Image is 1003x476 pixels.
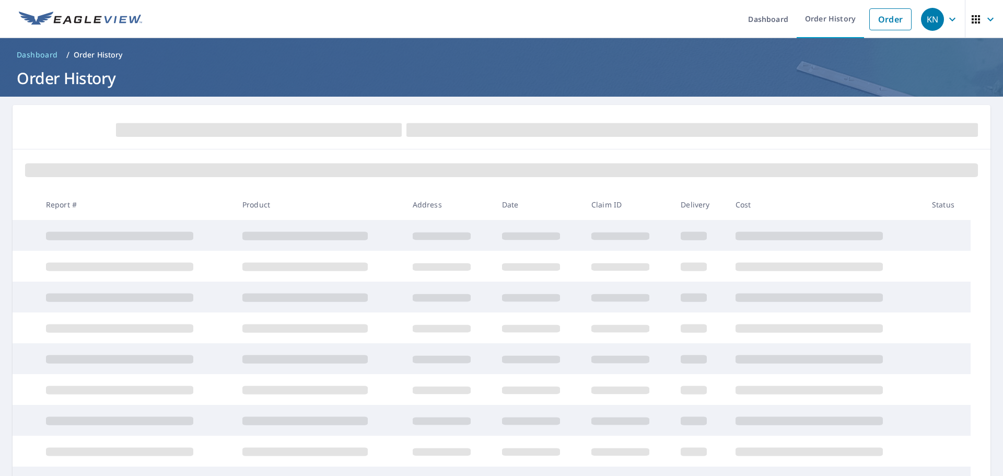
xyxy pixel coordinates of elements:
nav: breadcrumb [13,47,990,63]
p: Order History [74,50,123,60]
th: Claim ID [583,189,672,220]
span: Dashboard [17,50,58,60]
a: Order [869,8,912,30]
li: / [66,49,69,61]
h1: Order History [13,67,990,89]
a: Dashboard [13,47,62,63]
th: Status [924,189,971,220]
th: Product [234,189,404,220]
div: KN [921,8,944,31]
img: EV Logo [19,11,142,27]
th: Delivery [672,189,727,220]
th: Address [404,189,494,220]
th: Report # [38,189,234,220]
th: Date [494,189,583,220]
th: Cost [727,189,924,220]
